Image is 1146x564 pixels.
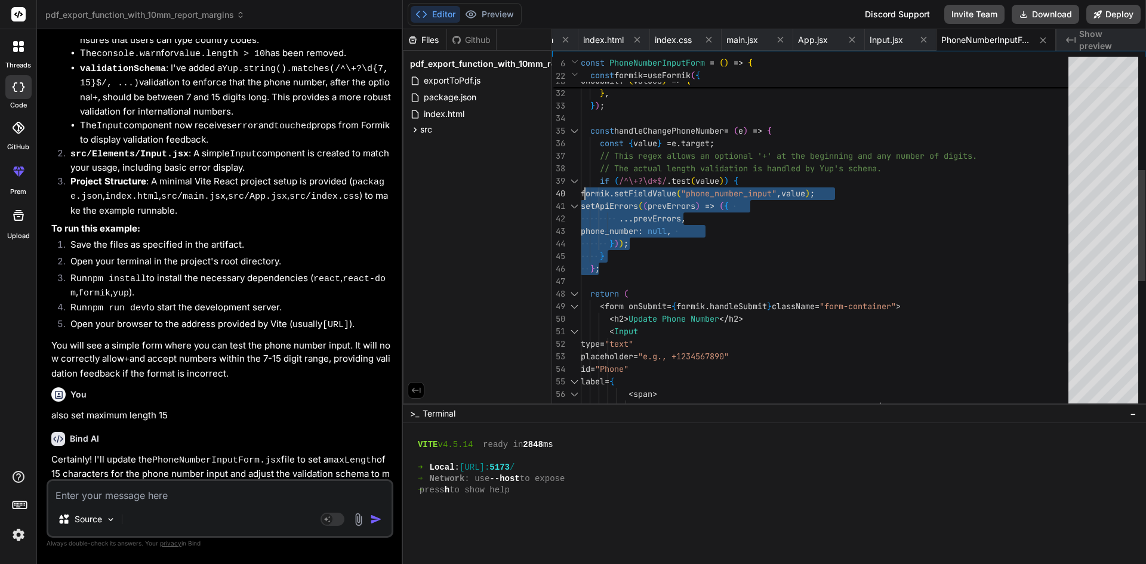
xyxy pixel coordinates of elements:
span: handleChangePhoneNumber [614,125,724,136]
span: target [681,138,710,149]
span: } [657,138,662,149]
span: setFieldValue [614,188,676,199]
span: ; [600,100,605,111]
span: "text-danger ms-1" [777,401,862,412]
span: formik [676,301,705,312]
span: > [652,389,657,399]
span: --host [489,473,519,485]
span: => [753,125,762,136]
span: ; [810,188,815,199]
code: + [124,355,130,365]
span: ) [614,238,619,249]
span: "phone_number_input" [681,188,777,199]
span: = [600,338,605,349]
span: 5173 [489,462,510,473]
span: ) [724,57,729,68]
span: formik [581,188,609,199]
span: = [815,301,820,312]
span: = [633,351,638,362]
span: ) [719,175,724,186]
span: / [510,462,515,473]
div: 33 [552,100,565,112]
span: = [710,57,714,68]
button: − [1127,404,1139,423]
code: Input [230,149,257,159]
span: = [667,301,671,312]
img: attachment [352,513,365,526]
span: v4.5.14 [438,439,473,451]
span: = [643,70,648,81]
div: 42 [552,212,565,225]
code: PhoneNumberInputForm.jsx [152,455,281,466]
div: 57 [552,400,565,413]
span: { [767,125,772,136]
span: { [629,138,633,149]
label: prem [10,187,26,197]
code: src/App.jsx [228,192,287,202]
span: press [420,485,445,496]
div: Click to collapse the range. [566,125,582,137]
span: </ [719,313,729,324]
div: 41 [552,200,565,212]
h6: You [70,389,87,400]
span: . [676,138,681,149]
div: 45 [552,250,565,263]
div: 48 [552,288,565,300]
div: 35 [552,125,565,137]
span: Input [614,326,638,337]
span: form onSubmit [605,301,667,312]
span: className [772,301,815,312]
button: Editor [411,6,460,23]
span: useFormik [648,70,691,81]
span: /^\+?\d*$/ [619,175,667,186]
div: 54 [552,363,565,375]
span: < [700,401,705,412]
span: ( [643,201,648,211]
li: Save the files as specified in the artifact. [61,238,391,255]
span: label [581,376,605,387]
span: } [609,238,614,249]
span: , [667,226,671,236]
code: yup [113,288,129,298]
span: id [581,363,590,374]
img: Pick Models [106,514,116,525]
span: 2848 [523,439,543,451]
span: Local [430,462,455,473]
span: VITE [418,439,438,451]
li: Run to start the development server. [61,301,391,318]
code: formik [78,288,110,298]
span: return [590,288,619,299]
span: span [633,389,652,399]
span: => [705,201,714,211]
span: value [695,175,719,186]
span: 6 [552,57,565,70]
span: Number [667,401,695,412]
span: ( [676,188,681,199]
span: PhoneNumberInputForm [609,57,705,68]
span: ) [743,125,748,136]
span: { [609,376,614,387]
button: Preview [460,6,519,23]
span: >*</span [862,401,901,412]
span: } [600,251,605,261]
span: e [671,138,676,149]
span: span className [705,401,772,412]
strong: Project Structure [70,175,146,187]
div: 50 [552,313,565,325]
span: ; [595,263,600,274]
p: also set maximum length 15 [51,409,391,423]
span: exportToPdf.js [423,73,482,88]
span: "text" [605,338,633,349]
div: 47 [552,275,565,288]
li: : A simple component is created to match your usage, including basic error display. [61,147,391,175]
span: : [638,226,643,236]
span: { [724,201,729,211]
li: The component now receives and props from Formik to display validation feedback. [80,119,391,147]
span: , [605,88,609,98]
span: PhoneNumberInputForm.jsx [941,34,1031,46]
span: > [624,313,629,324]
span: index.html [583,34,624,46]
div: 37 [552,150,565,162]
span: Number [691,313,719,324]
span: = [590,363,595,374]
